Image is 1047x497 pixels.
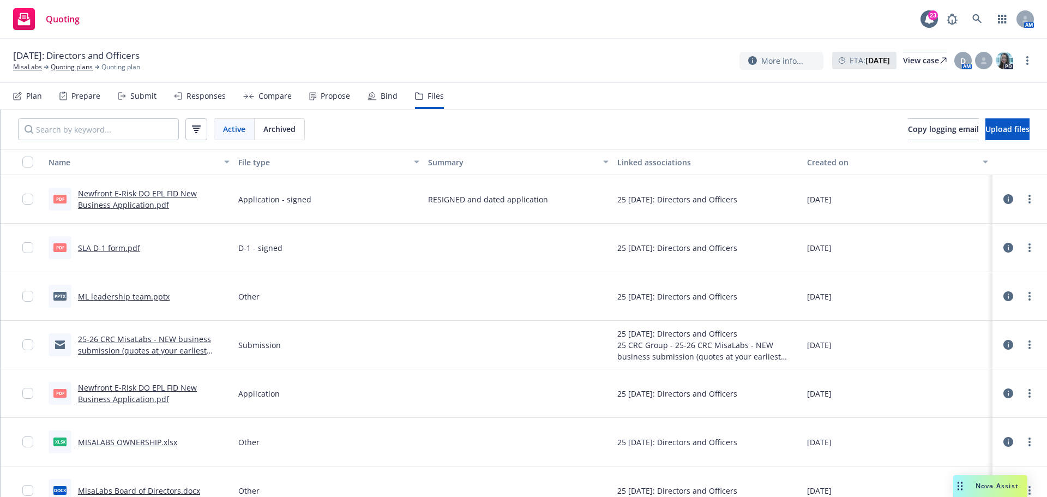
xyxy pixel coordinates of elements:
[865,55,890,65] strong: [DATE]
[941,8,963,30] a: Report a Bug
[22,242,33,253] input: Toggle Row Selected
[807,157,976,168] div: Created on
[78,382,197,404] a: Newfront E-Risk DO EPL FID New Business Application.pdf
[238,157,407,168] div: File type
[807,485,832,496] span: [DATE]
[807,291,832,302] span: [DATE]
[238,339,281,351] span: Submission
[53,389,67,397] span: pdf
[238,436,260,448] span: Other
[78,486,200,496] a: MisaLabs Board of Directors.docx
[1023,484,1036,497] a: more
[928,10,938,20] div: 23
[381,92,398,100] div: Bind
[807,242,832,254] span: [DATE]
[428,92,444,100] div: Files
[321,92,350,100] div: Propose
[238,194,311,205] span: Application - signed
[78,243,140,253] a: SLA D-1 form.pdf
[953,475,967,497] div: Drag to move
[803,149,992,175] button: Created on
[238,291,260,302] span: Other
[1023,338,1036,351] a: more
[428,194,548,205] span: RESIGNED and dated application
[186,92,226,100] div: Responses
[617,194,737,205] div: 25 [DATE]: Directors and Officers
[903,52,947,69] a: View case
[223,123,245,135] span: Active
[1021,54,1034,67] a: more
[71,92,100,100] div: Prepare
[22,436,33,447] input: Toggle Row Selected
[613,149,803,175] button: Linked associations
[53,486,67,494] span: docx
[78,188,197,210] a: Newfront E-Risk DO EPL FID New Business Application.pdf
[807,194,832,205] span: [DATE]
[617,485,737,496] div: 25 [DATE]: Directors and Officers
[1023,241,1036,254] a: more
[263,123,296,135] span: Archived
[22,194,33,205] input: Toggle Row Selected
[617,328,798,339] div: 25 [DATE]: Directors and Officers
[985,124,1030,134] span: Upload files
[428,157,597,168] div: Summary
[78,291,170,302] a: ML leadership team.pptx
[49,157,218,168] div: Name
[985,118,1030,140] button: Upload files
[617,388,737,399] div: 25 [DATE]: Directors and Officers
[13,62,42,72] a: MisaLabs
[617,157,798,168] div: Linked associations
[617,436,737,448] div: 25 [DATE]: Directors and Officers
[22,388,33,399] input: Toggle Row Selected
[44,149,234,175] button: Name
[807,388,832,399] span: [DATE]
[991,8,1013,30] a: Switch app
[238,485,260,496] span: Other
[617,242,737,254] div: 25 [DATE]: Directors and Officers
[424,149,613,175] button: Summary
[26,92,42,100] div: Plan
[18,118,179,140] input: Search by keyword...
[739,52,823,70] button: More info...
[78,437,177,447] a: MISALABS OWNERSHIP.xlsx
[908,124,979,134] span: Copy logging email
[908,118,979,140] button: Copy logging email
[1023,193,1036,206] a: more
[807,436,832,448] span: [DATE]
[953,475,1027,497] button: Nova Assist
[53,292,67,300] span: pptx
[46,15,80,23] span: Quoting
[130,92,157,100] div: Submit
[1023,435,1036,448] a: more
[9,4,84,34] a: Quoting
[960,55,966,67] span: D
[22,485,33,496] input: Toggle Row Selected
[996,52,1013,69] img: photo
[1023,290,1036,303] a: more
[1023,387,1036,400] a: more
[234,149,424,175] button: File type
[13,49,140,62] span: [DATE]: Directors and Officers
[22,157,33,167] input: Select all
[976,481,1019,490] span: Nova Assist
[807,339,832,351] span: [DATE]
[258,92,292,100] div: Compare
[966,8,988,30] a: Search
[53,195,67,203] span: pdf
[53,438,67,446] span: xlsx
[238,242,282,254] span: D-1 - signed
[22,291,33,302] input: Toggle Row Selected
[238,388,280,399] span: Application
[101,62,140,72] span: Quoting plan
[850,55,890,66] span: ETA :
[761,55,803,67] span: More info...
[22,339,33,350] input: Toggle Row Selected
[617,339,798,362] div: 25 CRC Group - 25-26 CRC MisaLabs - NEW business submission (quotes at your earliest opportunity)
[51,62,93,72] a: Quoting plans
[617,291,737,302] div: 25 [DATE]: Directors and Officers
[78,334,211,367] a: 25-26 CRC MisaLabs - NEW business submission (quotes at your earliest opportunity).msg
[53,243,67,252] span: pdf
